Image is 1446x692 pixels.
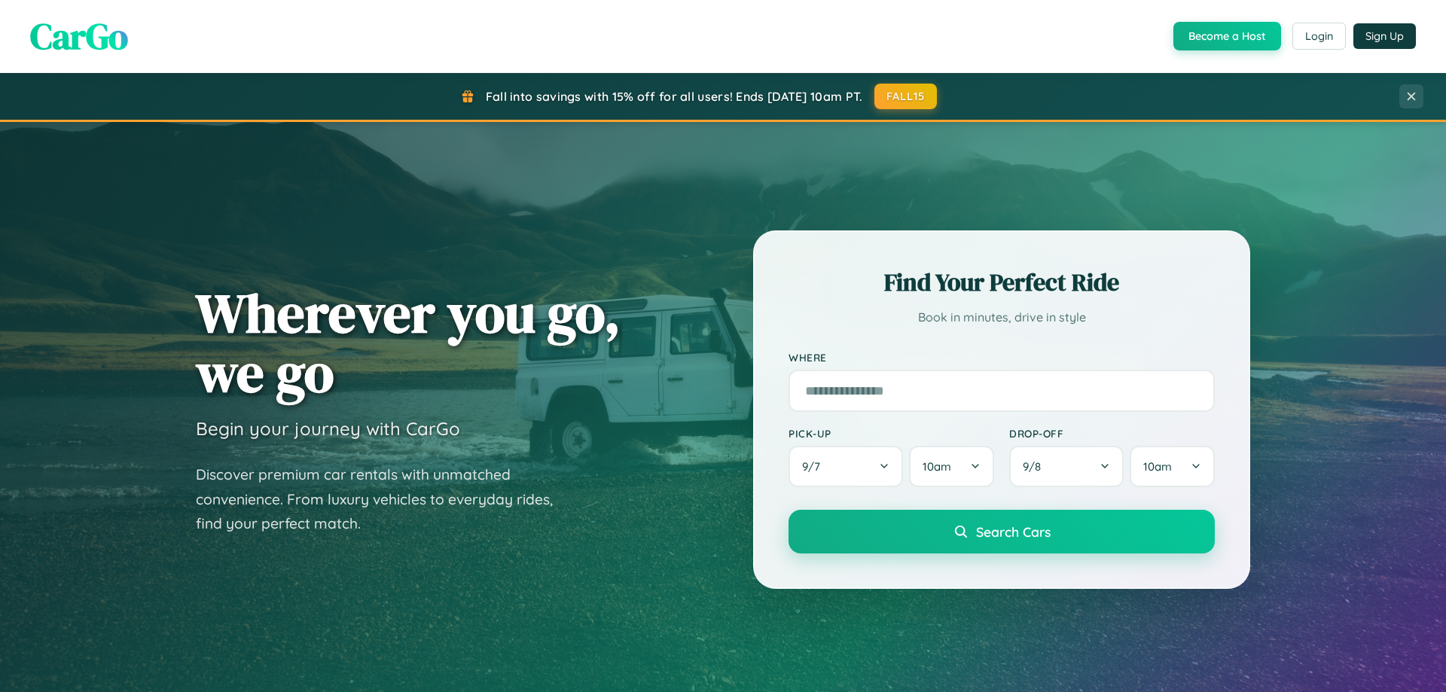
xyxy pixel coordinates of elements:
[1173,22,1281,50] button: Become a Host
[1009,446,1124,487] button: 9/8
[789,306,1215,328] p: Book in minutes, drive in style
[789,351,1215,364] label: Where
[196,283,621,402] h1: Wherever you go, we go
[196,462,572,536] p: Discover premium car rentals with unmatched convenience. From luxury vehicles to everyday rides, ...
[789,427,994,440] label: Pick-up
[1353,23,1416,49] button: Sign Up
[1023,459,1048,474] span: 9 / 8
[1143,459,1172,474] span: 10am
[874,84,938,109] button: FALL15
[802,459,828,474] span: 9 / 7
[486,89,863,104] span: Fall into savings with 15% off for all users! Ends [DATE] 10am PT.
[1130,446,1215,487] button: 10am
[789,446,903,487] button: 9/7
[30,11,128,61] span: CarGo
[789,510,1215,553] button: Search Cars
[1009,427,1215,440] label: Drop-off
[976,523,1051,540] span: Search Cars
[909,446,994,487] button: 10am
[789,266,1215,299] h2: Find Your Perfect Ride
[196,417,460,440] h3: Begin your journey with CarGo
[923,459,951,474] span: 10am
[1292,23,1346,50] button: Login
